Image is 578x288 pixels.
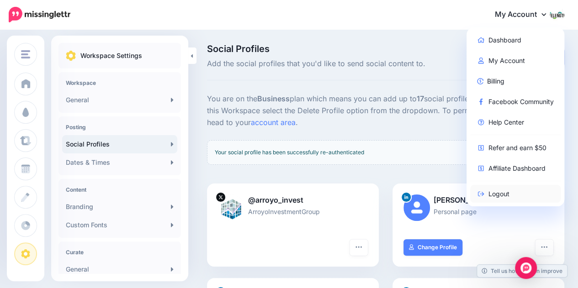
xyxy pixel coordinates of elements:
b: Business [257,94,290,103]
h4: Workspace [66,79,174,86]
p: Personal page [403,206,553,217]
p: Workspace Settings [80,50,142,61]
a: General [62,260,177,278]
a: Refer and earn $50 [470,139,561,157]
a: Dates & Times [62,153,177,172]
h4: Content [66,186,174,193]
img: revenue-blue.png [477,78,483,84]
a: Logout [470,185,561,203]
a: Billing [470,72,561,90]
p: ArroyoInvestmentGroup [218,206,368,217]
a: Help Center [470,113,561,131]
h4: Curate [66,249,174,256]
img: settings.png [66,51,76,61]
a: Dashboard [470,31,561,49]
span: Social Profiles [207,44,440,53]
div: My Account [467,27,565,206]
a: Tell us how we can improve [477,265,567,277]
a: account area [251,118,296,127]
span: Add the social profiles that you'd like to send social content to. [207,58,440,70]
a: Change Profile [403,239,462,256]
a: Facebook Community [470,93,561,110]
div: Open Intercom Messenger [515,257,537,279]
a: Custom Fonts [62,216,177,234]
p: @arroyo_invest [218,194,368,206]
a: Branding [62,198,177,216]
div: Your social profile has been successfully re-authenticated [207,140,564,165]
a: Social Profiles [62,135,177,153]
a: My Account [470,52,561,69]
img: menu.png [21,50,30,58]
h4: Posting [66,124,174,131]
img: iz4qXpx1-30350.jpg [218,194,244,221]
p: You are on the plan which means you can add up to social profiles. To unlink a profile from this ... [207,93,564,129]
b: 17 [417,94,424,103]
a: My Account [486,4,564,26]
a: Affiliate Dashboard [470,159,561,177]
a: General [62,91,177,109]
img: Missinglettr [9,7,70,22]
img: user_default_image.png [403,194,430,221]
